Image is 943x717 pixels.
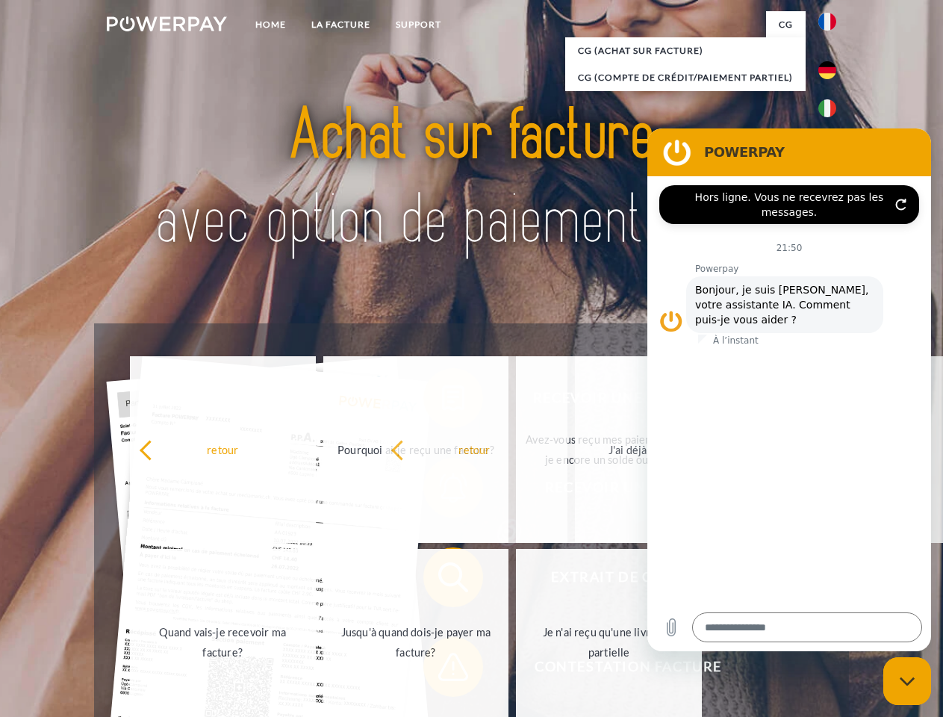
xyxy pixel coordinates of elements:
[818,61,836,79] img: de
[525,622,693,662] div: Je n'ai reçu qu'une livraison partielle
[143,72,800,286] img: title-powerpay_fr.svg
[139,622,307,662] div: Quand vais-je recevoir ma facture?
[107,16,227,31] img: logo-powerpay-white.svg
[883,657,931,705] iframe: Bouton de lancement de la fenêtre de messagerie, conversation en cours
[818,99,836,117] img: it
[584,439,752,459] div: J'ai déjà payé ma facture
[139,439,307,459] div: retour
[390,439,558,459] div: retour
[818,13,836,31] img: fr
[766,11,806,38] a: CG
[332,439,500,459] div: Pourquoi ai-je reçu une facture?
[565,37,806,64] a: CG (achat sur facture)
[243,11,299,38] a: Home
[647,128,931,651] iframe: Fenêtre de messagerie
[383,11,454,38] a: Support
[565,64,806,91] a: CG (Compte de crédit/paiement partiel)
[299,11,383,38] a: LA FACTURE
[332,622,500,662] div: Jusqu'à quand dois-je payer ma facture?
